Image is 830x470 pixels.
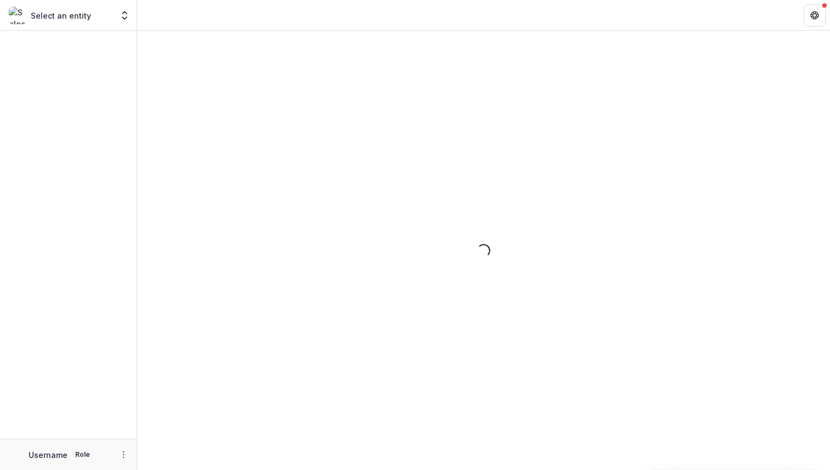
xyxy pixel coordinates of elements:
[31,10,91,21] p: Select an entity
[9,7,26,24] img: Select an entity
[804,4,826,26] button: Get Help
[29,449,68,461] p: Username
[117,448,130,461] button: More
[72,450,93,460] p: Role
[117,4,132,26] button: Open entity switcher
